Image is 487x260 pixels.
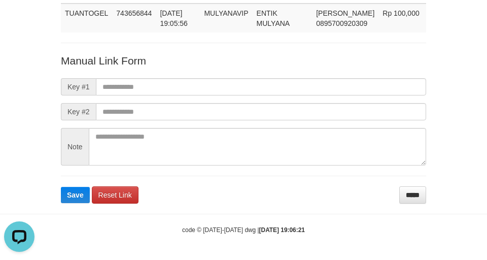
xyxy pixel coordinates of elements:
[61,187,90,203] button: Save
[259,226,305,234] strong: [DATE] 19:06:21
[182,226,305,234] small: code © [DATE]-[DATE] dwg |
[61,53,426,68] p: Manual Link Form
[61,4,112,32] td: TUANTOGEL
[204,9,248,17] span: MULYANAVIP
[92,186,138,204] a: Reset Link
[98,191,132,199] span: Reset Link
[61,103,96,120] span: Key #2
[382,9,419,17] span: Rp 100,000
[61,78,96,95] span: Key #1
[4,4,34,35] button: Open LiveChat chat widget
[316,19,367,27] span: Copy 0895700920309 to clipboard
[160,9,188,27] span: [DATE] 19:05:56
[112,4,156,32] td: 743656844
[316,9,374,17] span: [PERSON_NAME]
[257,9,290,27] span: ENTIK MULYANA
[67,191,84,199] span: Save
[61,128,89,166] span: Note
